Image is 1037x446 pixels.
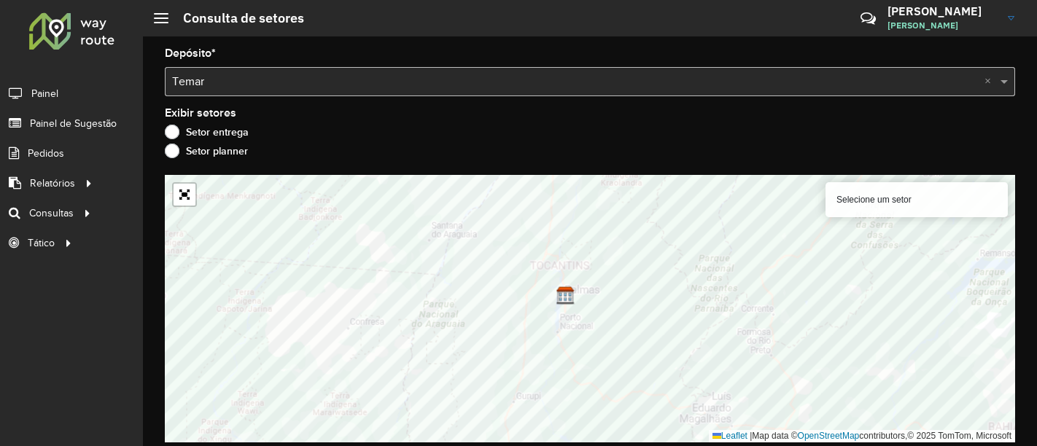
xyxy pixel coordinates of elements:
span: Relatórios [30,176,75,191]
div: Map data © contributors,© 2025 TomTom, Microsoft [709,430,1015,442]
a: Contato Rápido [852,3,884,34]
a: Leaflet [712,431,747,441]
div: Críticas? Dúvidas? Elogios? Sugestões? Entre em contato conosco! [686,4,839,44]
span: [PERSON_NAME] [888,19,997,32]
h3: [PERSON_NAME] [888,4,997,18]
h2: Consulta de setores [168,10,304,26]
span: Clear all [984,73,997,90]
span: Consultas [29,206,74,221]
label: Setor entrega [165,125,249,139]
a: Abrir mapa em tela cheia [174,184,195,206]
label: Setor planner [165,144,248,158]
span: Pedidos [28,146,64,161]
span: Painel de Sugestão [30,116,117,131]
span: Painel [31,86,58,101]
label: Exibir setores [165,104,236,122]
span: Tático [28,235,55,251]
div: Selecione um setor [826,182,1008,217]
span: | [750,431,752,441]
a: OpenStreetMap [798,431,860,441]
label: Depósito [165,44,216,62]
